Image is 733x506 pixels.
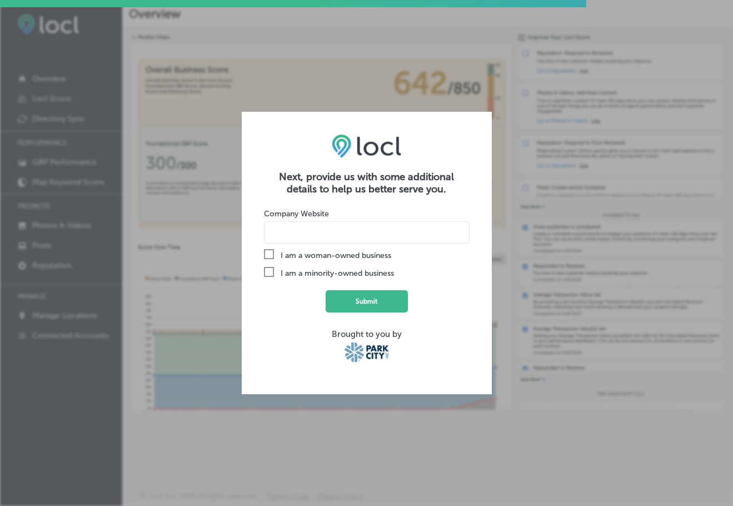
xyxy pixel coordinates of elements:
[264,267,470,279] label: I am a minority-owned business
[326,290,408,312] button: Submit
[345,343,388,362] img: Park City
[264,249,470,261] label: I am a woman-owned business
[264,329,470,339] div: Brought to you by
[332,134,401,158] img: LOCL logo
[264,171,470,195] h2: Next, provide us with some additional details to help us better serve you.
[264,209,329,219] label: Company Website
